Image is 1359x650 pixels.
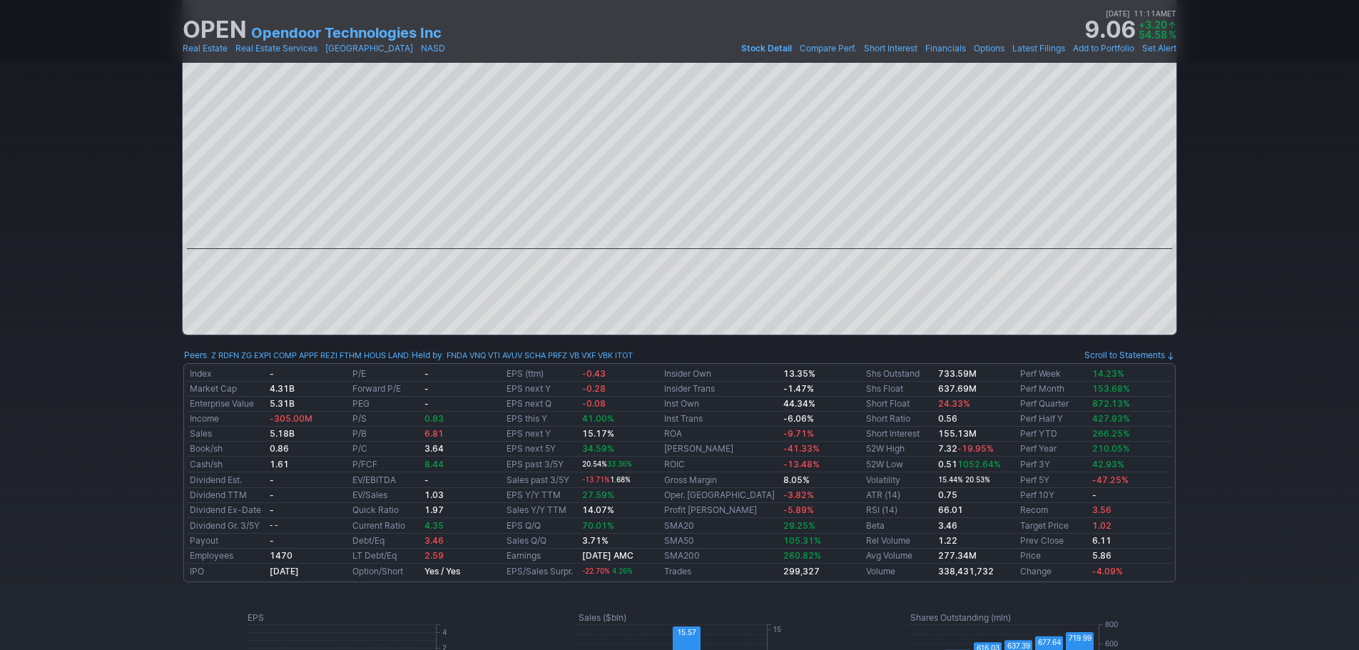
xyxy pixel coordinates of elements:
[661,427,780,442] td: ROA
[1084,350,1175,360] a: Scroll to Statements
[340,348,362,362] a: FTHM
[1092,459,1124,469] span: 42.93%
[507,566,573,577] a: EPS/Sales Surpr.
[863,549,935,564] td: Avg Volume
[504,442,579,457] td: EPS next 5Y
[783,459,820,469] span: -13.48%
[1092,413,1130,424] span: 427.93%
[582,428,614,439] b: 15.17%
[424,398,429,409] b: -
[350,457,422,472] td: P/FCF
[582,476,610,484] span: -13.71%
[1073,41,1134,56] a: Add to Portfolio
[783,368,815,379] b: 13.35%
[661,564,780,579] td: Trades
[607,460,632,468] span: 33.36%
[270,398,295,409] b: 5.31B
[1020,520,1069,531] a: Target Price
[582,565,633,576] a: -22.70% 4.26%
[661,488,780,503] td: Oper. [GEOGRAPHIC_DATA]
[783,428,814,439] span: -9.71%
[1012,43,1065,54] span: Latest Filings
[270,443,289,454] b: 0.86
[661,534,780,549] td: SMA50
[863,442,935,457] td: 52W High
[938,566,994,577] b: 338,431,732
[350,518,422,534] td: Current Ratio
[863,518,935,534] td: Beta
[424,474,429,485] b: -
[502,348,522,362] a: AVUV
[187,472,267,488] td: Dividend Est.
[967,41,972,56] span: •
[974,41,1004,56] a: Options
[1017,367,1089,382] td: Perf Week
[218,348,239,362] a: RDFN
[350,382,422,397] td: Forward P/E
[447,348,467,362] a: FNDA
[582,504,614,515] b: 14.07%
[299,348,318,362] a: APPF
[581,348,596,362] a: VXF
[364,348,386,362] a: HOUS
[783,550,821,561] span: 260.82%
[582,443,614,454] span: 34.59%
[1092,520,1111,531] a: 1.02
[661,397,780,412] td: Inst Own
[350,397,422,412] td: PEG
[1017,488,1089,503] td: Perf 10Y
[248,612,264,623] text: EPS
[273,348,297,362] a: COMP
[582,383,606,394] span: -0.28
[582,489,614,500] span: 27.59%
[424,535,444,546] span: 3.46
[938,398,970,409] span: 24.33%
[270,368,274,379] b: -
[421,41,445,56] a: NASD
[857,41,862,56] span: •
[1169,29,1176,41] span: %
[442,628,447,636] text: 4
[938,535,957,546] b: 1.22
[1017,412,1089,427] td: Perf Half Y
[582,460,632,468] small: 20.54%
[325,41,413,56] a: [GEOGRAPHIC_DATA]
[783,504,814,515] span: -5.89%
[661,412,780,427] td: Inst Trans
[582,368,606,379] span: -0.43
[1017,427,1089,442] td: Perf YTD
[504,457,579,472] td: EPS past 3/5Y
[938,383,977,394] b: 637.69M
[863,564,935,579] td: Volume
[1092,474,1129,485] span: -47.25%
[488,348,500,362] a: VTI
[254,348,271,362] a: EXPI
[938,428,977,439] a: 155.13M
[187,427,267,442] td: Sales
[270,535,274,546] b: -
[319,41,324,56] span: •
[270,504,274,515] b: -
[504,518,579,534] td: EPS Q/Q
[187,534,267,549] td: Payout
[783,535,821,546] span: 105.31%
[863,534,935,549] td: Rel Volume
[938,489,957,500] b: 0.75
[582,567,610,575] span: -22.70%
[229,41,234,56] span: •
[424,368,429,379] b: -
[211,348,216,362] a: Z
[350,564,422,579] td: Option/Short
[424,489,444,500] b: 1.03
[241,348,252,362] a: ZG
[910,612,1011,623] text: Shares Outstanding (mln)
[938,368,977,379] b: 733.59M
[504,472,579,488] td: Sales past 3/5Y
[863,503,935,518] td: RSI (14)
[187,518,267,534] td: Dividend Gr. 3/5Y
[187,564,267,579] td: IPO
[793,41,798,56] span: •
[569,348,579,362] a: VB
[866,413,910,424] a: Short Ratio
[424,428,444,439] span: 6.81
